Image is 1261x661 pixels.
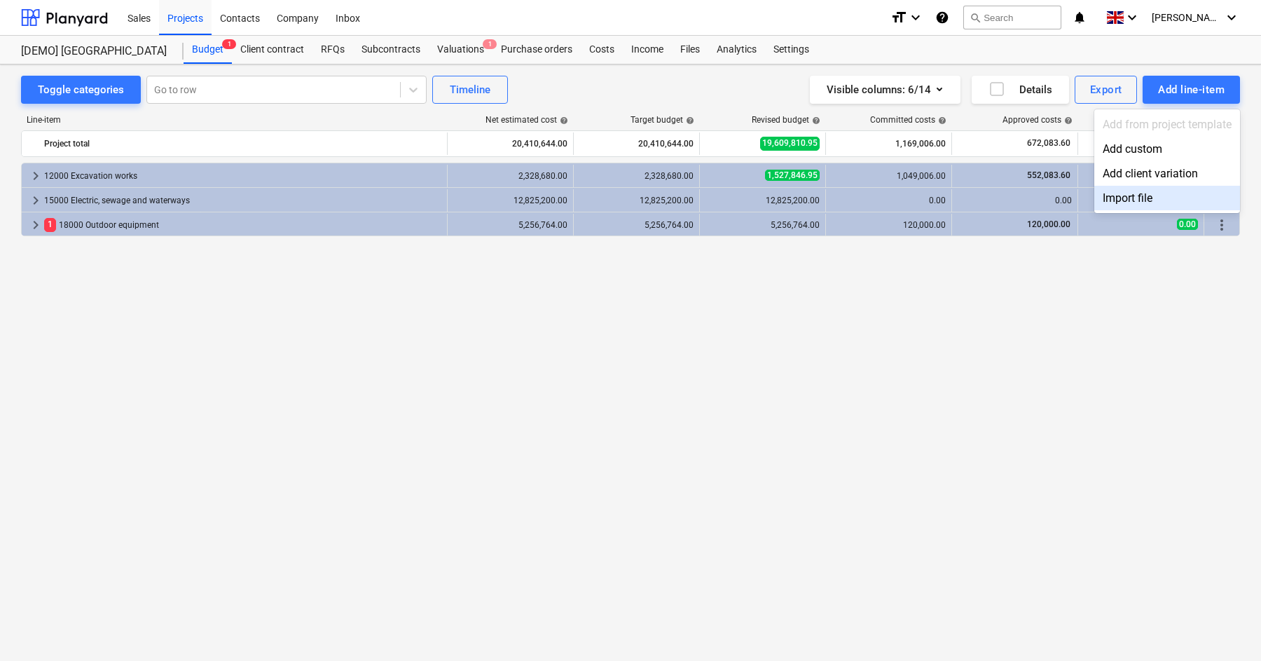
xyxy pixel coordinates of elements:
div: Add custom [1094,137,1240,161]
div: Add from project template [1094,112,1240,137]
div: Import file [1094,186,1240,210]
iframe: Chat Widget [1191,594,1261,661]
div: Add client variation [1094,161,1240,186]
